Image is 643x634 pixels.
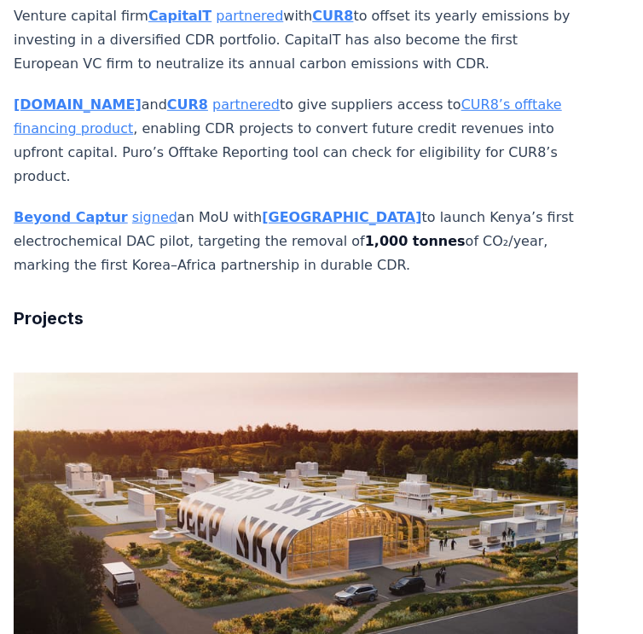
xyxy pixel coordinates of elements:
a: CapitalT [148,8,211,24]
p: Venture capital firm with to offset its yearly emissions by investing in a diversified CDR portfo... [14,4,578,76]
p: an MoU with to launch Kenya’s first electrochemical DAC pilot, targeting the removal of of CO₂/ye... [14,206,578,277]
a: signed [132,209,177,225]
a: CUR8 [167,96,208,113]
strong: Projects [14,308,84,329]
a: CUR8 [312,8,353,24]
a: CUR8’s offtake financing product [14,96,562,137]
strong: 1,000 tonnes [365,233,466,249]
p: and to give suppliers access to , enabling CDR projects to convert future credit revenues into up... [14,93,578,189]
a: [GEOGRAPHIC_DATA] [262,209,421,225]
a: [DOMAIN_NAME] [14,96,142,113]
a: partnered [216,8,283,24]
a: Beyond Captur [14,209,128,225]
a: partnered [212,96,280,113]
